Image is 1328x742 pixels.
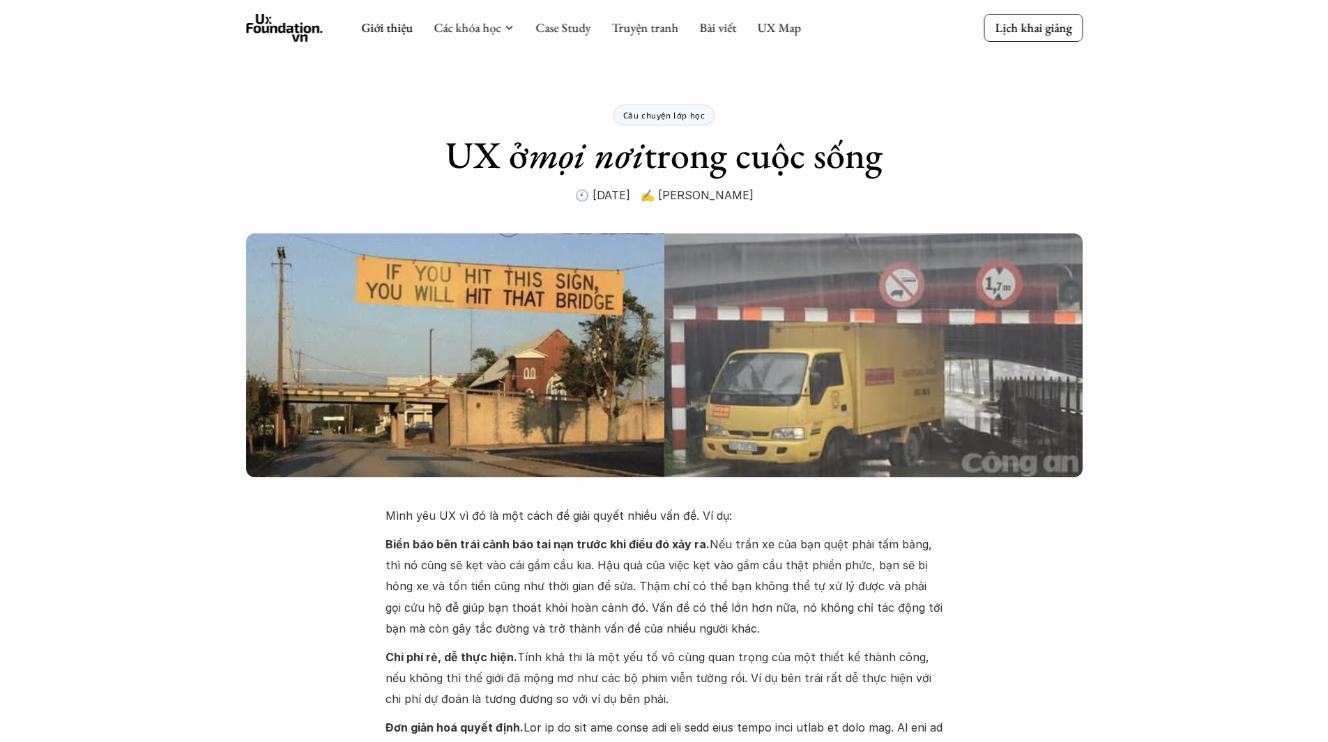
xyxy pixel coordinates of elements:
p: Mình yêu UX vì đó là một cách để giải quyết nhiều vấn đề. Ví dụ: [386,505,943,526]
em: mọi nơi [528,130,644,179]
a: UX Map [757,20,801,36]
p: Tính khả thi là một yếu tố vô cùng quan trọng của một thiết kế thành công, nếu không thì thế giới... [386,647,943,710]
a: Case Study [535,20,590,36]
a: Lịch khai giảng [984,14,1083,41]
p: Câu chuyện lớp học [623,110,705,120]
a: Giới thiệu [361,20,413,36]
p: Lịch khai giảng [995,20,1071,36]
p: Nếu trần xe của bạn quệt phải tấm bảng, thì nó cũng sẽ kẹt vào cái gầm cầu kia. Hậu quả của việc ... [386,534,943,640]
a: Bài viết [699,20,736,36]
a: Truyện tranh [611,20,678,36]
p: 🕙 [DATE] ✍️ [PERSON_NAME] [575,185,754,206]
h1: UX ở trong cuộc sống [445,132,883,178]
a: Các khóa học [434,20,501,36]
strong: Biển báo bên trái cảnh báo tai nạn trước khi điều đó xảy ra. [386,537,710,551]
strong: Chi phí rẻ, dễ thực hiện. [386,650,517,664]
strong: Đơn giản hoá quyết định. [386,720,524,734]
